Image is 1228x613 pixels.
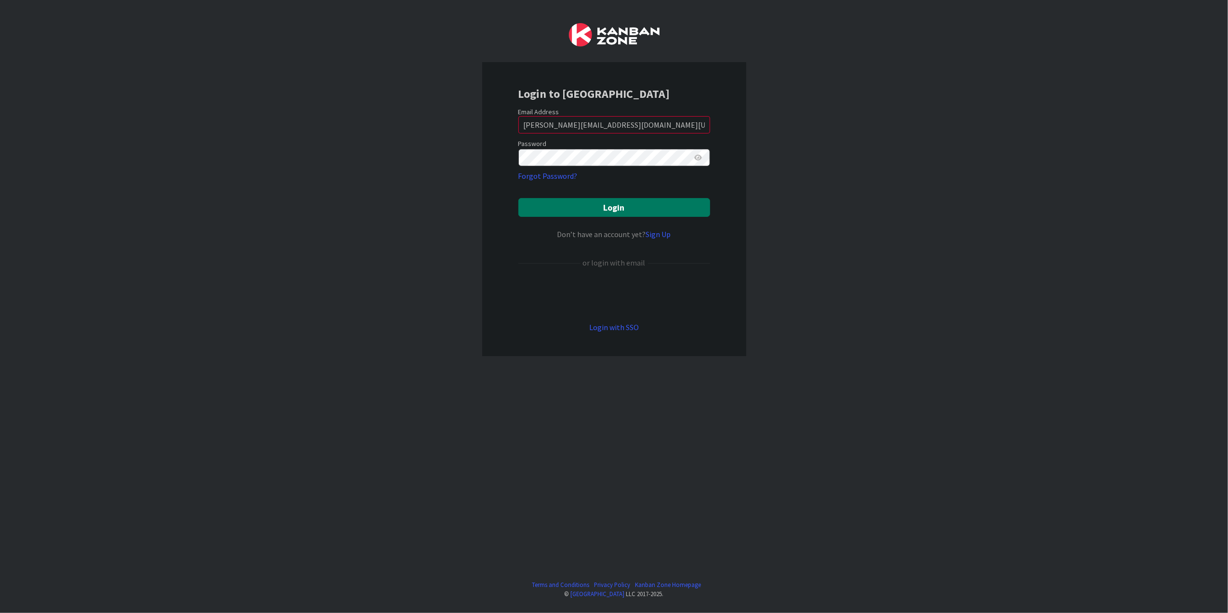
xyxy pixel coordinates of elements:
iframe: Sign in with Google Button [514,284,715,306]
b: Login to [GEOGRAPHIC_DATA] [518,86,670,101]
a: Kanban Zone Homepage [635,580,701,589]
a: Terms and Conditions [532,580,589,589]
div: or login with email [581,257,648,268]
img: Kanban Zone [569,23,660,47]
label: Email Address [518,107,559,116]
a: Forgot Password? [518,170,578,182]
a: [GEOGRAPHIC_DATA] [571,590,625,598]
div: Don’t have an account yet? [518,228,710,240]
a: Sign Up [646,229,671,239]
label: Password [518,139,547,149]
div: © LLC 2017- 2025 . [527,589,701,599]
a: Privacy Policy [594,580,630,589]
a: Login with SSO [589,322,639,332]
button: Login [518,198,710,217]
